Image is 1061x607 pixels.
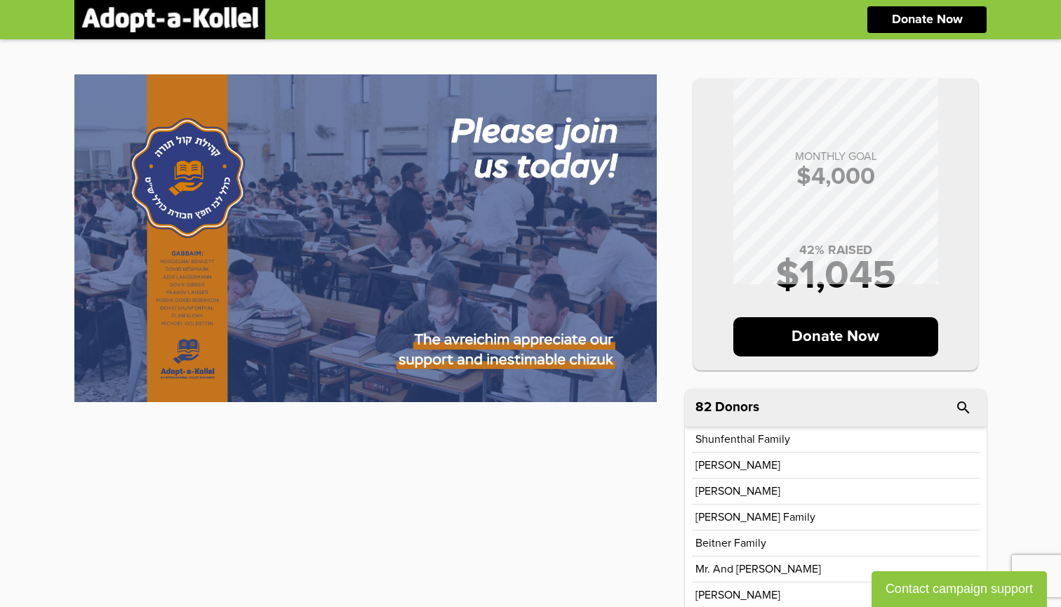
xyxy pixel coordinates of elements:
p: Donate Now [892,13,963,26]
p: Shunfenthal Family [695,434,790,445]
p: MONTHLY GOAL [707,151,964,162]
p: Donate Now [733,317,939,356]
p: [PERSON_NAME] Family [695,512,815,523]
p: Donors [715,401,759,414]
img: wIXMKzDbdW.sHfyl5CMYm.jpg [74,74,657,402]
p: Beitner Family [695,538,766,549]
p: [PERSON_NAME] [695,486,780,497]
i: search [955,399,972,416]
p: [PERSON_NAME] [695,460,780,471]
p: $ [707,165,964,189]
p: Mr. and [PERSON_NAME] [695,563,821,575]
span: 82 [695,401,712,414]
button: Contact campaign support [872,571,1047,607]
p: [PERSON_NAME] [695,589,780,601]
img: logonobg.png [81,7,258,32]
